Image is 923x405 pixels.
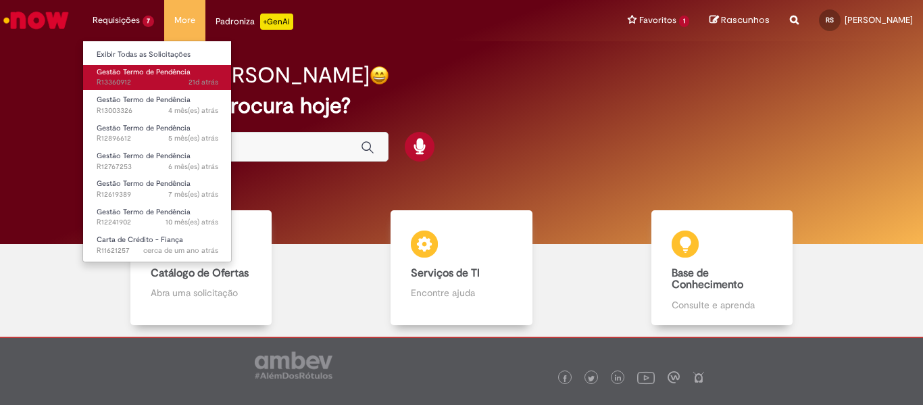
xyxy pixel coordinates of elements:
[672,298,773,312] p: Consulte e aprenda
[97,151,191,161] span: Gestão Termo de Pendência
[83,149,232,174] a: Aberto R12767253 : Gestão Termo de Pendência
[71,210,331,325] a: Catálogo de Ofertas Abra uma solicitação
[83,205,232,230] a: Aberto R12241902 : Gestão Termo de Pendência
[168,105,218,116] span: 4 mês(es) atrás
[672,266,743,292] b: Base de Conhecimento
[166,217,218,227] time: 07/11/2024 13:44:17
[1,7,71,34] img: ServiceNow
[168,105,218,116] time: 05/05/2025 11:39:30
[411,286,512,300] p: Encontre ajuda
[97,217,218,228] span: R12241902
[168,133,218,143] time: 07/04/2025 15:12:03
[637,368,655,386] img: logo_footer_youtube.png
[97,67,191,77] span: Gestão Termo de Pendência
[174,14,195,27] span: More
[143,245,218,256] time: 11/06/2024 16:24:08
[97,77,218,88] span: R13360912
[97,105,218,116] span: R13003326
[83,233,232,258] a: Aberto R11621257 : Carta de Crédito - Fiança
[166,217,218,227] span: 10 mês(es) atrás
[592,210,852,325] a: Base de Conhecimento Consulte e aprenda
[97,133,218,144] span: R12896612
[168,133,218,143] span: 5 mês(es) atrás
[83,65,232,90] a: Aberto R13360912 : Gestão Termo de Pendência
[562,375,568,382] img: logo_footer_facebook.png
[97,235,183,245] span: Carta de Crédito - Fiança
[83,121,232,146] a: Aberto R12896612 : Gestão Termo de Pendência
[96,94,827,118] h2: O que você procura hoje?
[143,245,218,256] span: cerca de um ano atrás
[97,178,191,189] span: Gestão Termo de Pendência
[189,77,218,87] span: 21d atrás
[97,245,218,256] span: R11621257
[143,16,154,27] span: 7
[679,16,689,27] span: 1
[588,375,595,382] img: logo_footer_twitter.png
[411,266,480,280] b: Serviços de TI
[189,77,218,87] time: 06/08/2025 16:33:41
[168,162,218,172] span: 6 mês(es) atrás
[83,93,232,118] a: Aberto R13003326 : Gestão Termo de Pendência
[168,162,218,172] time: 07/03/2025 15:52:27
[83,47,232,62] a: Exibir Todas as Solicitações
[96,64,370,87] h2: Boa tarde, [PERSON_NAME]
[260,14,293,30] p: +GenAi
[93,14,140,27] span: Requisições
[331,210,591,325] a: Serviços de TI Encontre ajuda
[370,66,389,85] img: happy-face.png
[693,371,705,383] img: logo_footer_naosei.png
[97,123,191,133] span: Gestão Termo de Pendência
[255,352,332,379] img: logo_footer_ambev_rotulo_gray.png
[668,371,680,383] img: logo_footer_workplace.png
[97,162,218,172] span: R12767253
[97,207,191,217] span: Gestão Termo de Pendência
[709,14,770,27] a: Rascunhos
[615,375,622,383] img: logo_footer_linkedin.png
[83,176,232,201] a: Aberto R12619389 : Gestão Termo de Pendência
[151,286,252,300] p: Abra uma solicitação
[216,14,293,30] div: Padroniza
[639,14,676,27] span: Favoritos
[82,41,232,262] ul: Requisições
[151,266,249,280] b: Catálogo de Ofertas
[845,14,913,26] span: [PERSON_NAME]
[97,95,191,105] span: Gestão Termo de Pendência
[721,14,770,26] span: Rascunhos
[97,189,218,200] span: R12619389
[168,189,218,199] span: 7 mês(es) atrás
[826,16,834,24] span: RS
[168,189,218,199] time: 07/02/2025 08:49:26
